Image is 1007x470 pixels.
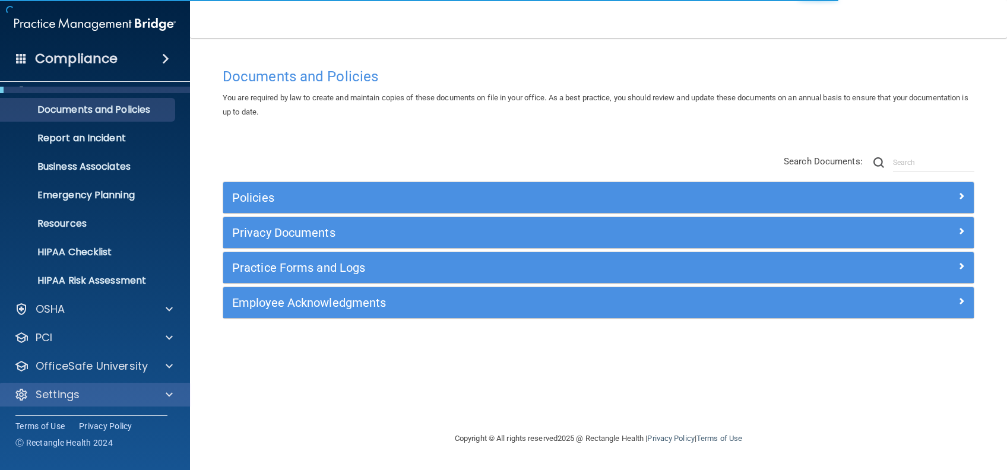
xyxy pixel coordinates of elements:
[15,420,65,432] a: Terms of Use
[8,218,170,230] p: Resources
[14,302,173,316] a: OSHA
[8,189,170,201] p: Emergency Planning
[36,331,52,345] p: PCI
[696,434,742,443] a: Terms of Use
[14,388,173,402] a: Settings
[232,188,965,207] a: Policies
[382,420,815,458] div: Copyright © All rights reserved 2025 @ Rectangle Health | |
[8,275,170,287] p: HIPAA Risk Assessment
[36,359,148,373] p: OfficeSafe University
[232,258,965,277] a: Practice Forms and Logs
[8,104,170,116] p: Documents and Policies
[223,93,968,116] span: You are required by law to create and maintain copies of these documents on file in your office. ...
[232,223,965,242] a: Privacy Documents
[35,50,118,67] h4: Compliance
[8,132,170,144] p: Report an Incident
[36,388,80,402] p: Settings
[232,191,777,204] h5: Policies
[14,12,176,36] img: PMB logo
[36,302,65,316] p: OSHA
[8,246,170,258] p: HIPAA Checklist
[15,437,113,449] span: Ⓒ Rectangle Health 2024
[8,161,170,173] p: Business Associates
[14,359,173,373] a: OfficeSafe University
[647,434,694,443] a: Privacy Policy
[232,226,777,239] h5: Privacy Documents
[14,331,173,345] a: PCI
[893,154,974,172] input: Search
[873,157,884,168] img: ic-search.3b580494.png
[223,69,974,84] h4: Documents and Policies
[784,156,863,167] span: Search Documents:
[79,420,132,432] a: Privacy Policy
[232,293,965,312] a: Employee Acknowledgments
[232,296,777,309] h5: Employee Acknowledgments
[232,261,777,274] h5: Practice Forms and Logs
